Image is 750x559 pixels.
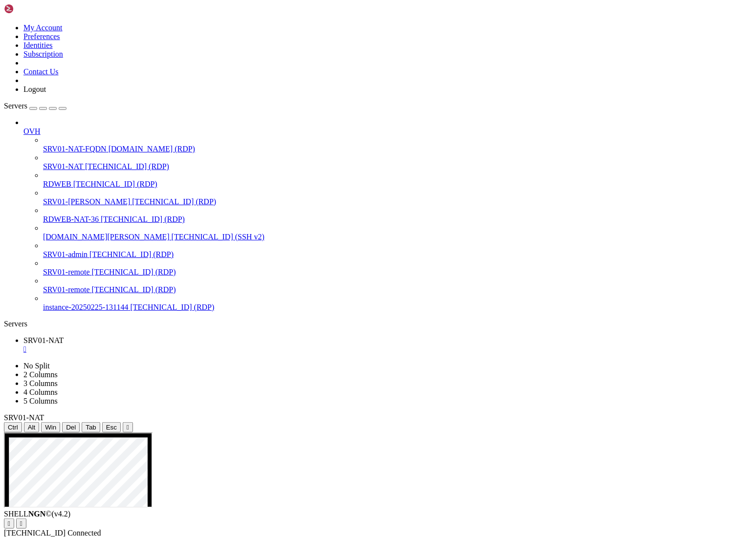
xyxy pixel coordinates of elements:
[41,422,60,432] button: Win
[127,424,129,431] div: 
[43,206,746,224] li: RDWEB-NAT-36 [TECHNICAL_ID] (RDP)
[23,85,46,93] a: Logout
[109,145,195,153] span: [DOMAIN_NAME] (RDP)
[16,518,26,529] button: 
[67,529,101,537] span: Connected
[4,413,44,422] span: SRV01-NAT
[43,277,746,294] li: SRV01-remote [TECHNICAL_ID] (RDP)
[82,422,100,432] button: Tab
[4,320,746,328] div: Servers
[23,362,50,370] a: No Split
[23,50,63,58] a: Subscription
[92,285,176,294] span: [TECHNICAL_ID] (RDP)
[85,162,169,171] span: [TECHNICAL_ID] (RDP)
[101,215,185,223] span: [TECHNICAL_ID] (RDP)
[23,41,53,49] a: Identities
[43,224,746,241] li: [DOMAIN_NAME][PERSON_NAME] [TECHNICAL_ID] (SSH v2)
[123,422,133,432] button: 
[172,233,265,241] span: [TECHNICAL_ID] (SSH v2)
[28,510,46,518] b: NGN
[23,370,58,379] a: 2 Columns
[23,345,746,354] a: 
[106,424,117,431] span: Esc
[28,424,36,431] span: Alt
[23,23,63,32] a: My Account
[23,32,60,41] a: Preferences
[43,215,99,223] span: RDWEB-NAT-36
[23,67,59,76] a: Contact Us
[43,285,746,294] a: SRV01-remote [TECHNICAL_ID] (RDP)
[89,250,174,258] span: [TECHNICAL_ID] (RDP)
[4,529,66,537] span: [TECHNICAL_ID]
[43,294,746,312] li: instance-20250225-131144 [TECHNICAL_ID] (RDP)
[4,4,60,14] img: Shellngn
[43,162,746,171] a: SRV01-NAT [TECHNICAL_ID] (RDP)
[8,424,18,431] span: Ctrl
[43,197,746,206] a: SRV01-[PERSON_NAME] [TECHNICAL_ID] (RDP)
[102,422,121,432] button: Esc
[66,424,76,431] span: Del
[43,250,88,258] span: SRV01-admin
[24,422,40,432] button: Alt
[132,197,216,206] span: [TECHNICAL_ID] (RDP)
[86,424,96,431] span: Tab
[23,397,58,405] a: 5 Columns
[23,379,58,387] a: 3 Columns
[43,250,746,259] a: SRV01-admin [TECHNICAL_ID] (RDP)
[43,215,746,224] a: RDWEB-NAT-36 [TECHNICAL_ID] (RDP)
[4,102,27,110] span: Servers
[4,510,70,518] span: SHELL ©
[62,422,80,432] button: Del
[43,180,71,188] span: RDWEB
[4,518,14,529] button: 
[43,259,746,277] li: SRV01-remote [TECHNICAL_ID] (RDP)
[4,422,22,432] button: Ctrl
[43,268,90,276] span: SRV01-remote
[43,136,746,153] li: SRV01-NAT-FQDN [DOMAIN_NAME] (RDP)
[43,162,83,171] span: SRV01-NAT
[43,189,746,206] li: SRV01-[PERSON_NAME] [TECHNICAL_ID] (RDP)
[23,336,64,344] span: SRV01-NAT
[23,336,746,354] a: SRV01-NAT
[43,171,746,189] li: RDWEB [TECHNICAL_ID] (RDP)
[43,303,128,311] span: instance-20250225-131144
[4,102,66,110] a: Servers
[73,180,157,188] span: [TECHNICAL_ID] (RDP)
[43,241,746,259] li: SRV01-admin [TECHNICAL_ID] (RDP)
[23,388,58,396] a: 4 Columns
[43,268,746,277] a: SRV01-remote [TECHNICAL_ID] (RDP)
[130,303,214,311] span: [TECHNICAL_ID] (RDP)
[43,233,170,241] span: [DOMAIN_NAME][PERSON_NAME]
[43,145,746,153] a: SRV01-NAT-FQDN [DOMAIN_NAME] (RDP)
[52,510,71,518] span: 4.2.0
[20,520,22,527] div: 
[23,127,41,135] span: OVH
[23,118,746,312] li: OVH
[43,153,746,171] li: SRV01-NAT [TECHNICAL_ID] (RDP)
[43,233,746,241] a: [DOMAIN_NAME][PERSON_NAME] [TECHNICAL_ID] (SSH v2)
[23,127,746,136] a: OVH
[43,180,746,189] a: RDWEB [TECHNICAL_ID] (RDP)
[92,268,176,276] span: [TECHNICAL_ID] (RDP)
[43,303,746,312] a: instance-20250225-131144 [TECHNICAL_ID] (RDP)
[45,424,56,431] span: Win
[43,285,90,294] span: SRV01-remote
[8,520,10,527] div: 
[43,197,130,206] span: SRV01-[PERSON_NAME]
[43,145,107,153] span: SRV01-NAT-FQDN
